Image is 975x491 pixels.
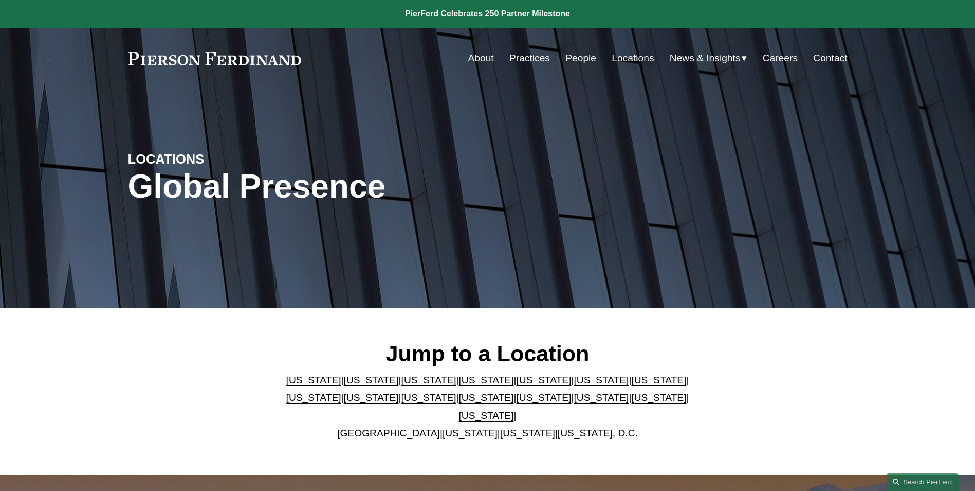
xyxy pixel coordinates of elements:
a: [US_STATE] [574,375,629,385]
a: [US_STATE] [631,392,686,403]
a: About [468,48,494,68]
a: [GEOGRAPHIC_DATA] [337,428,440,439]
h2: Jump to a Location [278,340,697,367]
a: [US_STATE] [286,375,341,385]
p: | | | | | | | | | | | | | | | | | | [278,372,697,443]
a: [US_STATE] [443,428,498,439]
a: [US_STATE] [344,392,399,403]
a: [US_STATE] [516,392,571,403]
a: [US_STATE] [631,375,686,385]
a: [US_STATE] [459,392,514,403]
a: [US_STATE] [344,375,399,385]
h1: Global Presence [128,168,608,205]
a: folder dropdown [670,48,747,68]
a: [US_STATE] [459,375,514,385]
a: Contact [813,48,847,68]
a: [US_STATE] [286,392,341,403]
a: [US_STATE] [459,410,514,421]
a: [US_STATE] [500,428,555,439]
a: [US_STATE], D.C. [558,428,638,439]
span: News & Insights [670,49,741,67]
a: Practices [509,48,550,68]
h4: LOCATIONS [128,151,308,167]
a: [US_STATE] [401,375,456,385]
a: People [565,48,596,68]
a: Search this site [887,473,959,491]
a: Locations [612,48,654,68]
a: [US_STATE] [574,392,629,403]
a: [US_STATE] [401,392,456,403]
a: [US_STATE] [516,375,571,385]
a: Careers [763,48,798,68]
